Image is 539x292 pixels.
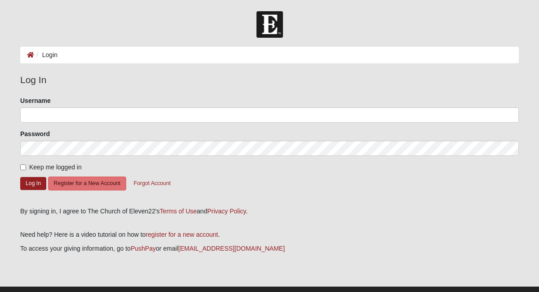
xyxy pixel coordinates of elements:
div: By signing in, I agree to The Church of Eleven22's and . [20,207,519,216]
button: Forgot Account [128,177,177,190]
span: Keep me logged in [29,164,82,171]
p: To access your giving information, go to or email [20,244,519,253]
label: Username [20,96,51,105]
a: Privacy Policy [207,208,246,215]
a: Terms of Use [160,208,197,215]
button: Log In [20,177,46,190]
a: [EMAIL_ADDRESS][DOMAIN_NAME] [178,245,285,252]
a: register for a new account [146,231,218,238]
a: PushPay [131,245,156,252]
li: Login [34,50,57,60]
img: Church of Eleven22 Logo [256,11,283,38]
legend: Log In [20,73,519,87]
label: Password [20,129,50,138]
button: Register for a New Account [48,177,126,190]
input: Keep me logged in [20,164,26,170]
p: Need help? Here is a video tutorial on how to . [20,230,519,239]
